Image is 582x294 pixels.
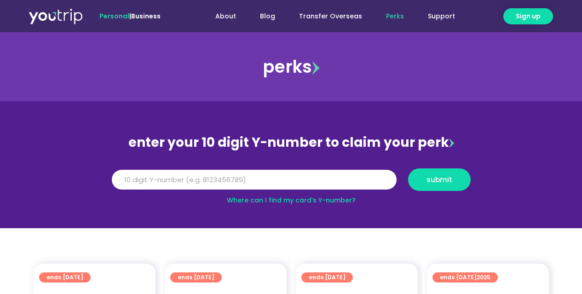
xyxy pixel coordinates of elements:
[185,8,467,25] nav: Menu
[287,8,374,25] a: Transfer Overseas
[374,8,416,25] a: Perks
[301,272,353,282] a: ends [DATE]
[516,12,541,21] span: Sign up
[477,273,490,281] span: 2025
[309,272,346,282] span: ends [DATE]
[112,170,397,190] input: 10 digit Y-number (e.g. 8123456789)
[107,131,475,155] div: enter your 10 digit Y-number to claim your perk
[99,12,161,21] span: |
[416,8,467,25] a: Support
[99,12,129,21] span: Personal
[203,8,248,25] a: About
[170,272,222,282] a: ends [DATE]
[408,168,471,191] button: submit
[432,272,498,282] a: ends [DATE]2025
[112,168,471,198] form: Y Number
[178,272,214,282] span: ends [DATE]
[46,272,83,282] span: ends [DATE]
[440,272,490,282] span: ends [DATE]
[426,176,452,183] span: submit
[503,8,553,24] a: Sign up
[227,196,356,205] a: Where can I find my card’s Y-number?
[248,8,287,25] a: Blog
[131,12,161,21] a: Business
[39,272,91,282] a: ends [DATE]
